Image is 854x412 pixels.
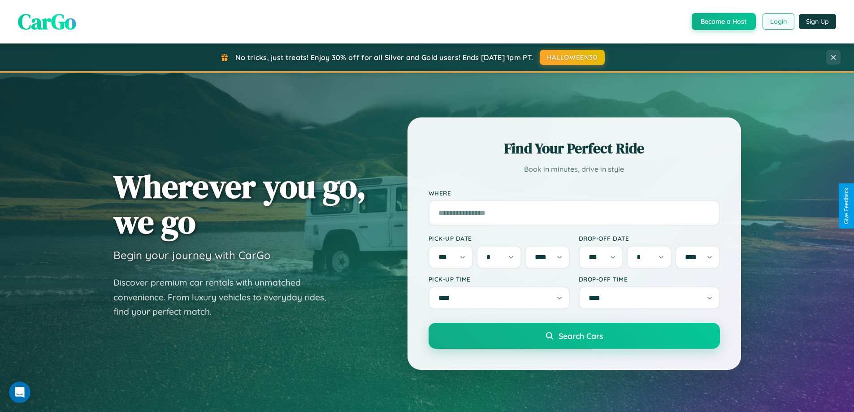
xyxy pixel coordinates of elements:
[429,275,570,283] label: Pick-up Time
[579,234,720,242] label: Drop-off Date
[113,275,338,319] p: Discover premium car rentals with unmatched convenience. From luxury vehicles to everyday rides, ...
[843,188,850,224] div: Give Feedback
[559,331,603,341] span: Search Cars
[763,13,794,30] button: Login
[9,382,30,403] iframe: Intercom live chat
[692,13,756,30] button: Become a Host
[113,169,366,239] h1: Wherever you go, we go
[579,275,720,283] label: Drop-off Time
[113,248,271,262] h3: Begin your journey with CarGo
[429,189,720,197] label: Where
[429,163,720,176] p: Book in minutes, drive in style
[235,53,533,62] span: No tricks, just treats! Enjoy 30% off for all Silver and Gold users! Ends [DATE] 1pm PT.
[540,50,605,65] button: HALLOWEEN30
[799,14,836,29] button: Sign Up
[429,139,720,158] h2: Find Your Perfect Ride
[429,234,570,242] label: Pick-up Date
[429,323,720,349] button: Search Cars
[18,7,76,36] span: CarGo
